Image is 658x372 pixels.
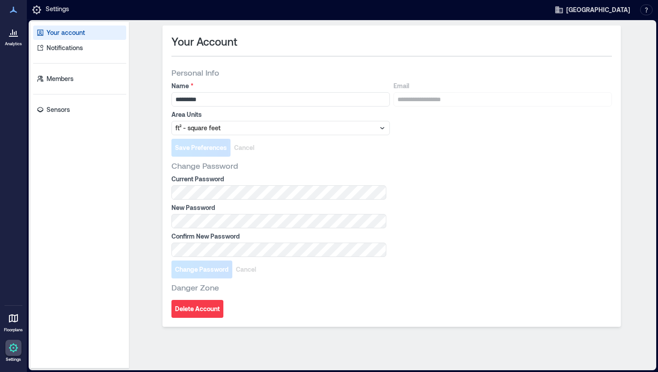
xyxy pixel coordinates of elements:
[171,175,385,184] label: Current Password
[47,28,85,37] p: Your account
[46,4,69,15] p: Settings
[171,261,232,278] button: Change Password
[171,67,219,78] span: Personal Info
[1,308,26,335] a: Floorplans
[566,5,630,14] span: [GEOGRAPHIC_DATA]
[234,143,254,152] span: Cancel
[47,105,70,114] p: Sensors
[4,327,23,333] p: Floorplans
[171,203,385,212] label: New Password
[393,81,610,90] label: Email
[33,72,126,86] a: Members
[171,160,238,171] span: Change Password
[171,300,223,318] button: Delete Account
[236,265,256,274] span: Cancel
[47,43,83,52] p: Notifications
[47,74,73,83] p: Members
[5,41,22,47] p: Analytics
[33,103,126,117] a: Sensors
[175,265,229,274] span: Change Password
[171,34,237,49] span: Your Account
[2,21,25,49] a: Analytics
[3,337,24,365] a: Settings
[552,3,633,17] button: [GEOGRAPHIC_DATA]
[33,41,126,55] a: Notifications
[33,26,126,40] a: Your account
[232,261,260,278] button: Cancel
[171,232,385,241] label: Confirm New Password
[171,81,388,90] label: Name
[231,139,258,157] button: Cancel
[171,139,231,157] button: Save Preferences
[171,282,219,293] span: Danger Zone
[171,110,388,119] label: Area Units
[175,304,220,313] span: Delete Account
[175,143,227,152] span: Save Preferences
[6,357,21,362] p: Settings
